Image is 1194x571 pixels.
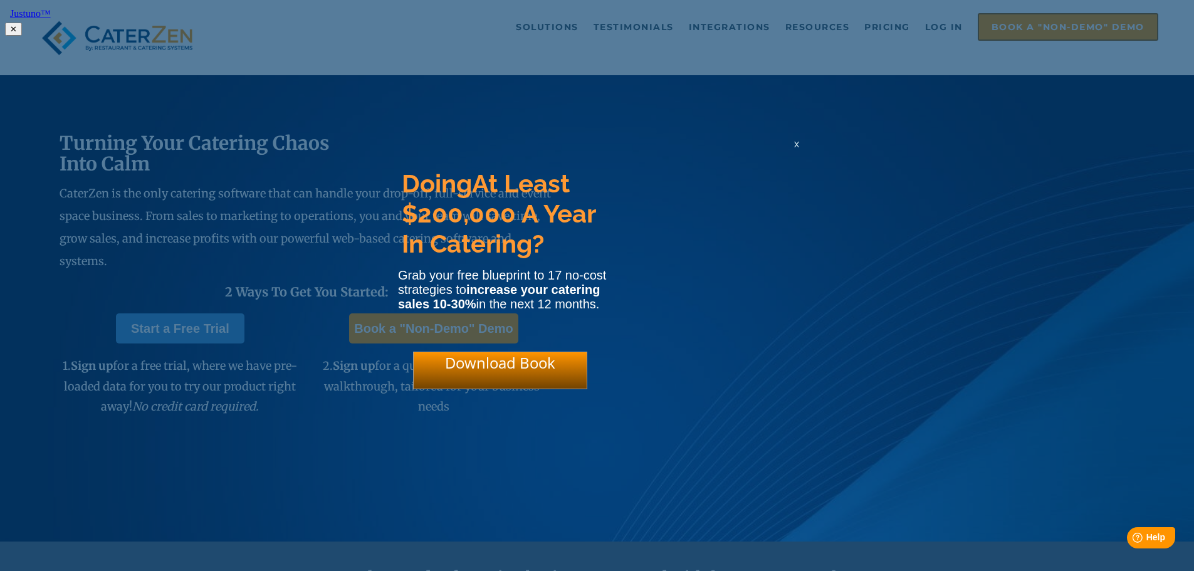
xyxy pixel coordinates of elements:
[413,352,587,389] div: Download Book
[398,283,600,311] strong: increase your catering sales 10-30%
[398,268,606,311] span: Grab your free blueprint to 17 no-cost strategies to in the next 12 months.
[402,169,595,258] span: At Least $200,000 A Year In Catering?
[787,138,807,163] div: x
[402,169,472,198] span: Doing
[1082,522,1180,557] iframe: Help widget launcher
[445,352,555,373] span: Download Book
[794,138,799,150] span: x
[5,23,22,36] button: ✕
